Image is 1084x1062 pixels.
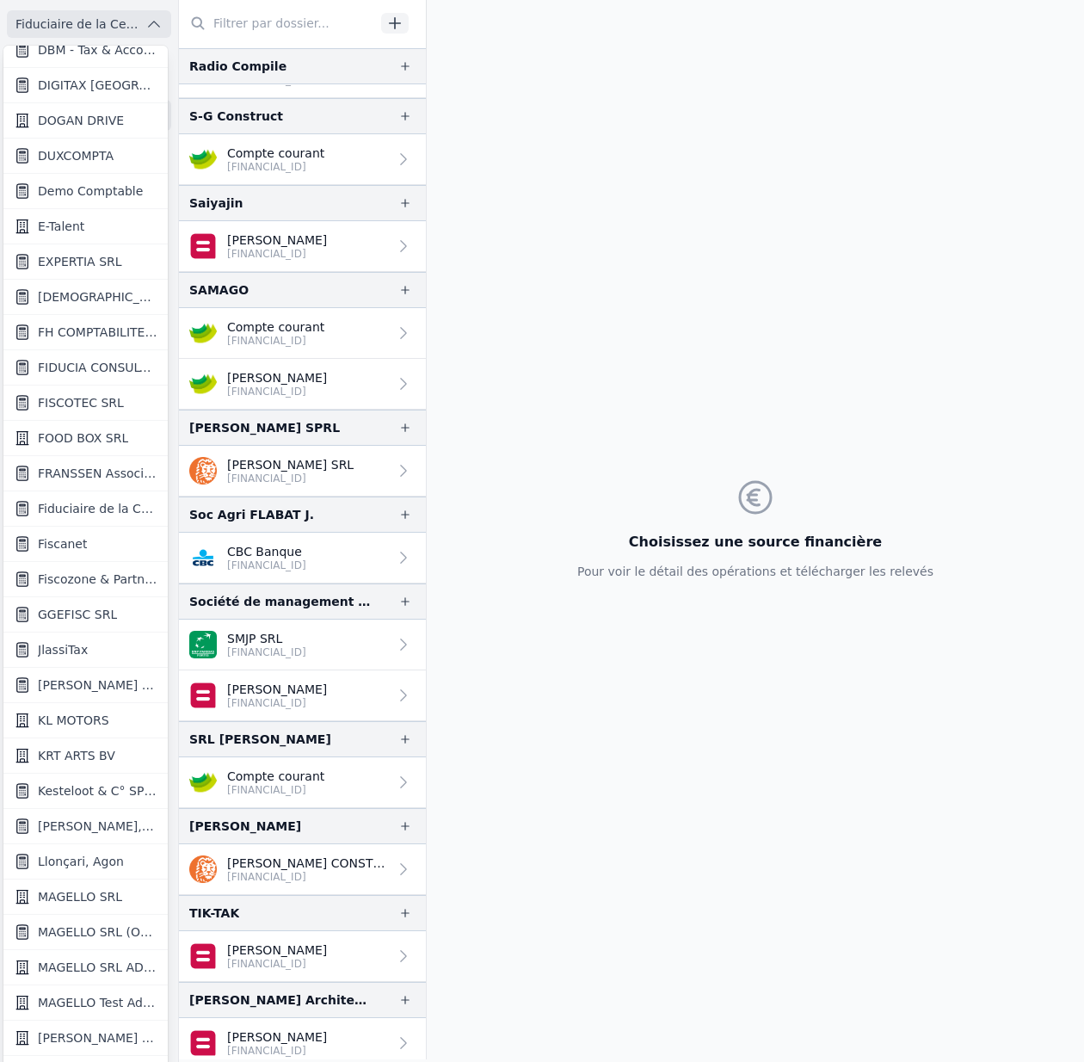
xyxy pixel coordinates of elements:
[38,324,157,341] span: FH COMPTABILITE SRL
[38,676,157,694] span: [PERSON_NAME] ET PARTNERS SRL
[38,994,157,1011] span: MAGELLO Test Aderys
[38,606,117,623] span: GGEFISC SRL
[38,394,124,411] span: FISCOTEC SRL
[38,465,157,482] span: FRANSSEN Associés
[38,288,157,306] span: [DEMOGRAPHIC_DATA][PERSON_NAME][DEMOGRAPHIC_DATA]
[38,41,157,59] span: DBM - Tax & Accounting sprl
[38,571,157,588] span: Fiscozone & Partners BV
[38,888,122,905] span: MAGELLO SRL
[38,429,128,447] span: FOOD BOX SRL
[38,712,109,729] span: KL MOTORS
[38,253,122,270] span: EXPERTIA SRL
[38,747,115,764] span: KRT ARTS BV
[38,818,157,835] span: [PERSON_NAME], [PERSON_NAME]
[38,218,84,235] span: E-Talent
[38,500,157,517] span: Fiduciaire de la Cense & Associés
[38,853,124,870] span: Llonçari, Agon
[38,535,87,553] span: Fiscanet
[38,77,157,94] span: DIGITAX [GEOGRAPHIC_DATA] SRL
[38,112,124,129] span: DOGAN DRIVE
[38,147,114,164] span: DUXCOMPTA
[38,923,157,941] span: MAGELLO SRL (OFFICIEL)
[38,359,157,376] span: FIDUCIA CONSULTING SRL
[38,1029,157,1047] span: [PERSON_NAME] SRL
[38,641,88,658] span: JlassiTax
[38,182,143,200] span: Demo Comptable
[38,959,157,976] span: MAGELLO SRL ADERYS
[38,782,157,800] span: Kesteloot & C° SPRL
